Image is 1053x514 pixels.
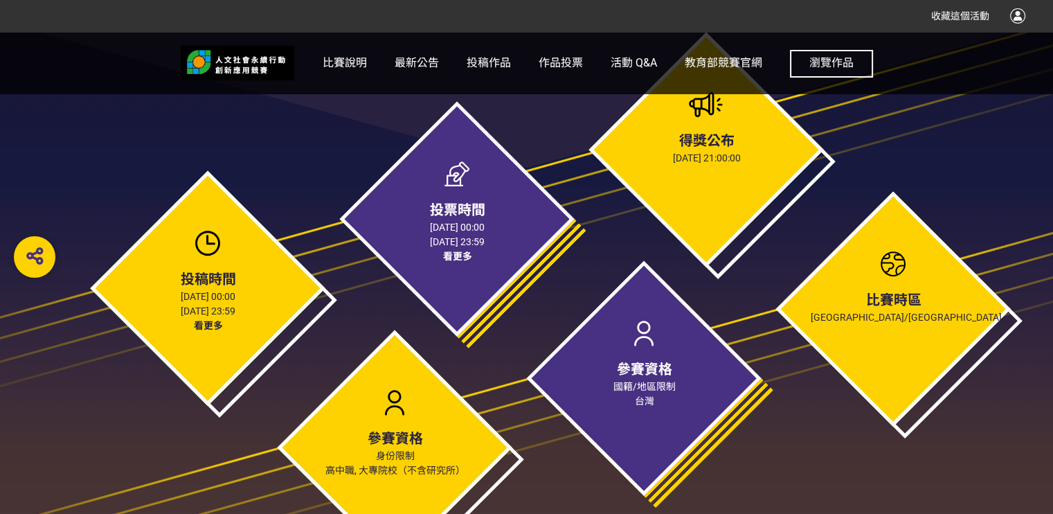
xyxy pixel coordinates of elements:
a: 活動 Q&A [611,32,657,94]
span: [DATE] 23:59 [430,236,485,247]
span: [DATE] 00:00 [430,222,485,233]
span: 作品投票 [539,56,583,69]
span: 高中職, 大專院校（不含研究所） [325,465,465,476]
span: 參賽資格 [616,361,672,378]
span: 身份限制 [375,450,414,461]
span: 投稿時間 [180,271,235,287]
span: 活動 Q&A [611,56,657,69]
span: [DATE] 21:00:00 [672,152,740,163]
span: 收藏這個活動 [931,10,989,21]
span: 投票時間 [429,202,485,218]
a: 比賽說明 [323,32,367,94]
span: [GEOGRAPHIC_DATA]/[GEOGRAPHIC_DATA] [810,312,1001,323]
a: 教育部競賽官網 [685,32,762,94]
span: [DATE] 23:59 [181,305,235,317]
span: 台灣 [634,396,654,407]
span: 看更多 [193,320,222,331]
a: 瀏覽作品 [790,50,873,78]
span: 得獎公布 [678,132,734,149]
span: 教育部競賽官網 [685,56,762,69]
span: 參賽資格 [367,430,422,447]
span: 看更多 [442,251,471,262]
span: 最新公告 [395,56,439,69]
span: 瀏覽作品 [809,56,854,69]
span: [DATE] 00:00 [181,291,235,302]
span: 投稿作品 [467,56,511,69]
img: 112年度教育部人文社會永續行動創新應用競賽 [181,46,295,80]
span: 比賽說明 [323,56,367,69]
span: 國籍/地區限制 [613,381,675,392]
span: 比賽時區 [865,292,921,308]
a: 投稿作品 [467,32,511,94]
a: 最新公告 [395,32,439,94]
